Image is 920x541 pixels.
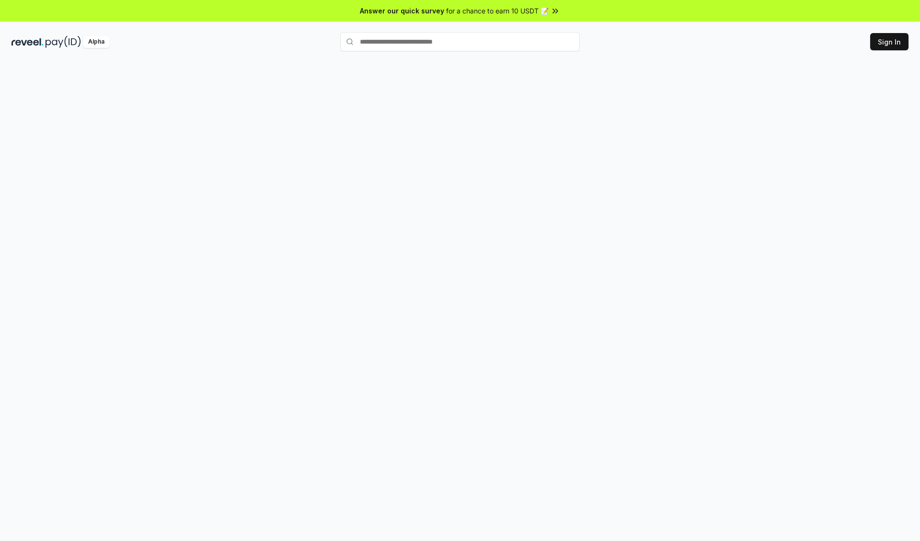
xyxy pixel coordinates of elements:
div: Alpha [83,36,110,48]
span: for a chance to earn 10 USDT 📝 [446,6,549,16]
img: pay_id [46,36,81,48]
img: reveel_dark [11,36,44,48]
button: Sign In [870,33,908,50]
span: Answer our quick survey [360,6,444,16]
